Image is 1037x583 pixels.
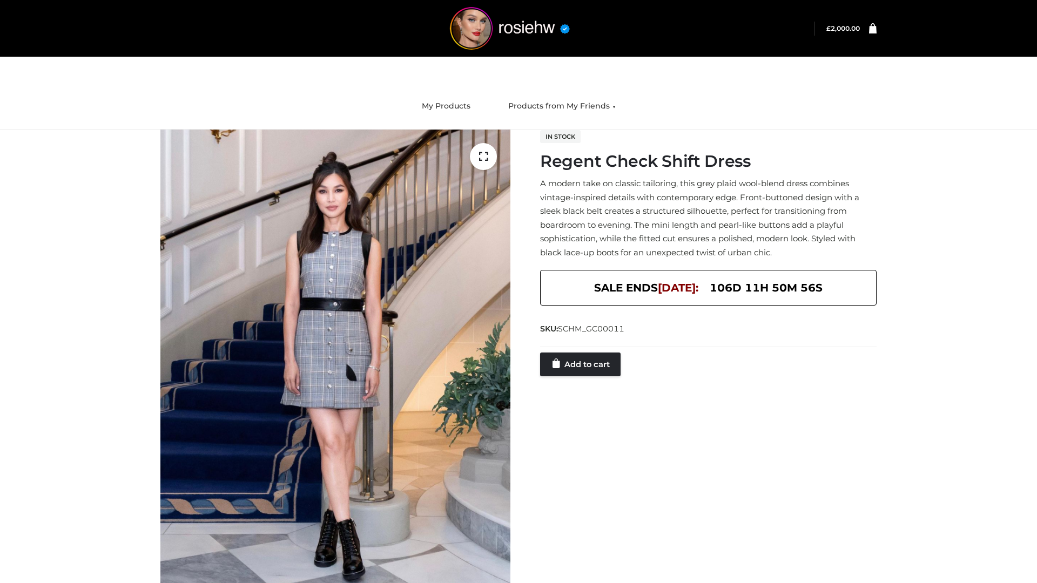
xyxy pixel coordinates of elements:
h1: Regent Check Shift Dress [540,152,877,171]
span: [DATE]: [658,281,698,294]
a: Products from My Friends [500,94,624,118]
span: In stock [540,130,581,143]
img: rosiehw [429,7,591,50]
span: 106d 11h 50m 56s [710,279,823,297]
span: £ [826,24,831,32]
a: Add to cart [540,352,621,376]
a: £2,000.00 [826,24,860,32]
a: My Products [414,94,479,118]
bdi: 2,000.00 [826,24,860,32]
span: SCHM_GC00011 [558,324,624,334]
span: SKU: [540,322,625,335]
div: SALE ENDS [540,270,877,306]
p: A modern take on classic tailoring, this grey plaid wool-blend dress combines vintage-inspired de... [540,177,877,259]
